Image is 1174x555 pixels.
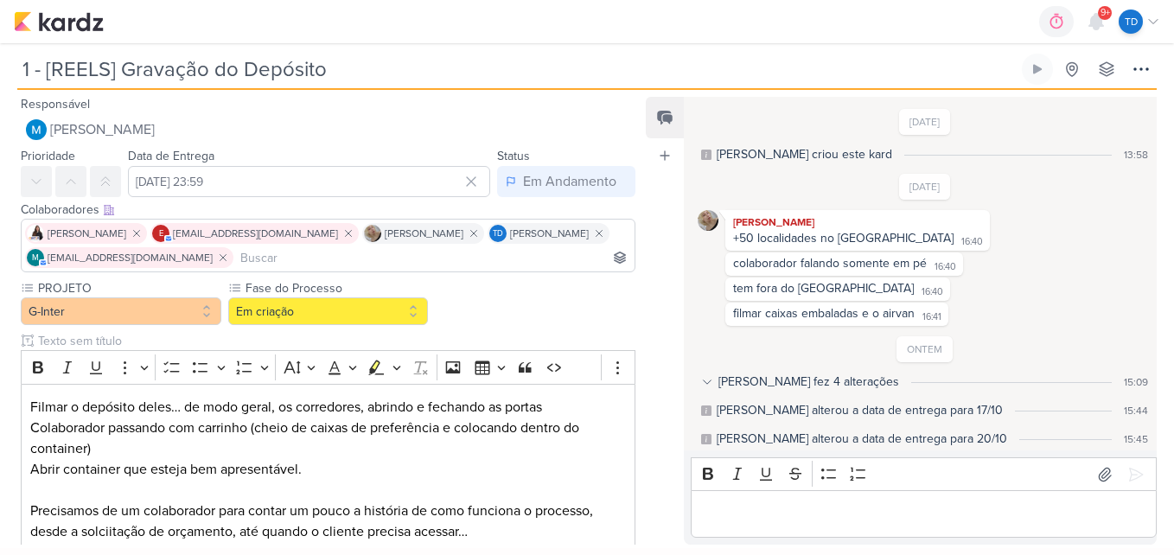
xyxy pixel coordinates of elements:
div: colaborador falando somente em pé [733,256,927,271]
div: 15:45 [1124,431,1148,447]
div: marciorobalo@ginter.com.br [27,249,44,266]
div: [PERSON_NAME] fez 4 alterações [718,373,899,391]
div: emersongranero@ginter.com.br [152,225,169,242]
div: Editor toolbar [691,457,1157,491]
p: e [159,230,163,239]
span: [EMAIL_ADDRESS][DOMAIN_NAME] [173,226,338,241]
img: Sarah Violante [364,225,381,242]
p: Abrir container que esteja bem apresentável. [30,459,627,480]
div: MARIANA criou este kard [717,145,892,163]
div: Editor toolbar [21,350,635,384]
div: Este log é visível à todos no kard [701,405,711,416]
div: +50 localidades no [GEOGRAPHIC_DATA] [733,231,954,246]
button: [PERSON_NAME] [21,114,635,145]
span: [PERSON_NAME] [510,226,589,241]
div: filmar caixas embaladas e o airvan [733,306,915,321]
span: [PERSON_NAME] [385,226,463,241]
div: 16:40 [922,285,943,299]
span: 9+ [1101,6,1110,20]
img: Amannda Primo [27,225,44,242]
p: Filmar o depósito deles… de modo geral, os corredores, abrindo e fechando as portas [30,397,627,418]
p: Td [1125,14,1138,29]
label: Fase do Processo [244,279,429,297]
div: 13:58 [1124,147,1148,163]
label: Status [497,149,530,163]
span: [PERSON_NAME] [48,226,126,241]
div: Este log é visível à todos no kard [701,150,711,160]
p: m [32,254,39,263]
span: [EMAIL_ADDRESS][DOMAIN_NAME] [48,250,213,265]
div: 16:40 [961,235,983,249]
img: Sarah Violante [698,210,718,231]
div: 16:40 [935,260,956,274]
div: Editor editing area: main [691,490,1157,538]
div: 15:44 [1124,403,1148,418]
div: Thais de carvalho [489,225,507,242]
img: MARIANA MIRANDA [26,119,47,140]
p: Colaborador passando com carrinho (cheio de caixas de preferência e colocando dentro do container) [30,418,627,459]
label: PROJETO [36,279,221,297]
div: Este log é visível à todos no kard [701,434,711,444]
div: MARIANA alterou a data de entrega para 20/10 [717,430,1007,448]
div: Thais de carvalho [1119,10,1143,34]
label: Prioridade [21,149,75,163]
div: [PERSON_NAME] [729,214,986,231]
button: G-Inter [21,297,221,325]
p: Td [493,230,503,239]
label: Responsável [21,97,90,112]
p: Precisamos de um colaborador para contar um pouco a história de como funciona o processo, desde a... [30,501,627,542]
input: Select a date [128,166,490,197]
span: [PERSON_NAME] [50,119,155,140]
label: Data de Entrega [128,149,214,163]
div: tem fora do [GEOGRAPHIC_DATA] [733,281,914,296]
div: Ligar relógio [1030,62,1044,76]
img: kardz.app [14,11,104,32]
input: Buscar [237,247,631,268]
input: Kard Sem Título [17,54,1018,85]
button: Em criação [228,297,429,325]
div: MARIANA alterou a data de entrega para 17/10 [717,401,1003,419]
div: Em Andamento [523,171,616,192]
div: 15:09 [1124,374,1148,390]
input: Texto sem título [35,332,635,350]
div: 16:41 [922,310,941,324]
div: Colaboradores [21,201,635,219]
button: Em Andamento [497,166,635,197]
